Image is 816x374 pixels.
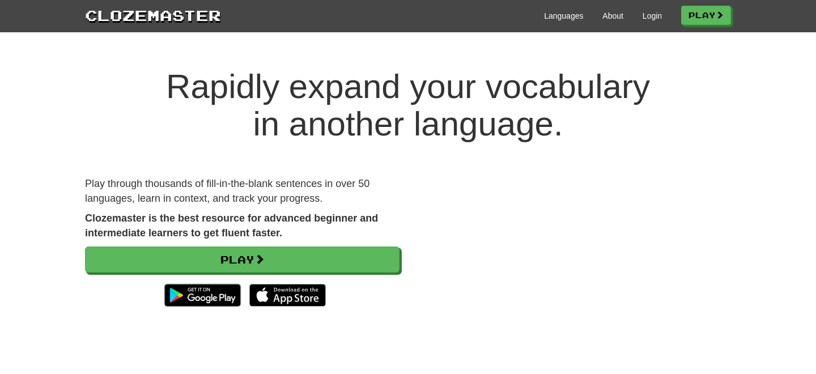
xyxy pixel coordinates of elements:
[643,10,662,22] a: Login
[85,177,399,206] p: Play through thousands of fill-in-the-blank sentences in over 50 languages, learn in context, and...
[85,5,221,25] a: Clozemaster
[602,10,623,22] a: About
[85,212,378,239] strong: Clozemaster is the best resource for advanced beginner and intermediate learners to get fluent fa...
[249,284,326,307] img: Download_on_the_App_Store_Badge_US-UK_135x40-25178aeef6eb6b83b96f5f2d004eda3bffbb37122de64afbaef7...
[85,246,399,273] a: Play
[681,6,731,25] a: Play
[159,278,246,312] img: Get it on Google Play
[544,10,583,22] a: Languages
